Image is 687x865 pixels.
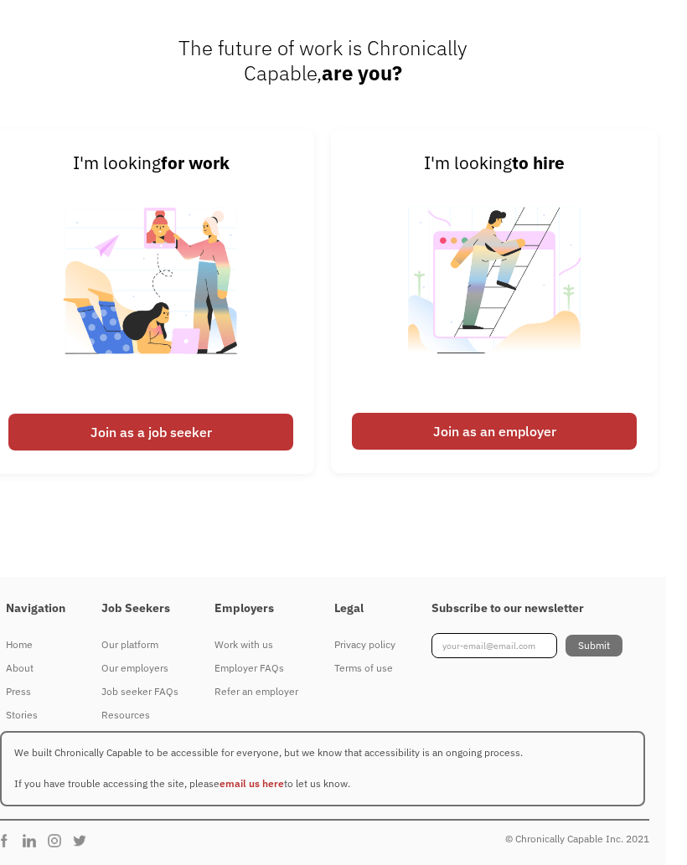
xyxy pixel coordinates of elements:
[101,601,178,616] h4: Job Seekers
[101,658,178,678] div: Our employers
[8,414,293,451] div: Join as a job seeker
[6,658,65,678] div: About
[101,680,178,703] a: Job seeker FAQs
[352,413,637,450] div: Join as an employer
[505,829,649,849] div: © Chronically Capable Inc. 2021
[101,635,178,655] div: Our platform
[101,633,178,656] a: Our platform
[6,656,65,680] a: About
[214,682,298,702] div: Refer an employer
[566,635,622,656] input: Submit
[6,705,65,725] div: Stories
[8,150,293,177] div: I'm looking
[21,832,46,849] img: Chronically Capable Linkedin Page
[6,601,65,616] h4: Navigation
[101,656,178,680] a: Our employers
[214,658,298,678] div: Employer FAQs
[6,633,65,656] a: Home
[214,680,298,703] a: Refer an employer
[395,177,594,405] img: Illustrated image of someone looking to hire
[161,152,230,174] strong: for work
[71,832,96,849] img: Chronically Capable Twitter Page
[46,832,71,849] img: Chronically Capable Instagram Page
[6,680,65,703] a: Press
[6,703,65,727] a: Stories
[334,658,395,678] div: Terms of use
[214,656,298,680] a: Employer FAQs
[220,777,284,790] a: email us here
[214,635,298,655] div: Work with us
[6,682,65,702] div: Press
[334,635,395,655] div: Privacy policy
[101,682,178,702] div: Job seeker FAQs
[51,177,251,405] img: Illustrated image of people looking for work
[214,633,298,656] a: Work with us
[334,633,395,656] a: Privacy policy
[101,703,178,727] a: Resources
[352,150,637,177] div: I'm looking
[334,601,395,616] h4: Legal
[214,601,298,616] h4: Employers
[178,34,467,86] span: The future of work is Chronically Capable,
[431,601,622,616] h4: Subscribe to our newsletter
[512,152,565,174] strong: to hire
[431,633,557,658] input: your-email@email.com
[6,635,65,655] div: Home
[431,633,622,658] form: Footer Newsletter
[322,59,402,86] strong: are you?
[334,656,395,680] a: Terms of use
[331,129,658,474] a: I'm lookingto hireJoin as an employer
[101,705,178,725] div: Resources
